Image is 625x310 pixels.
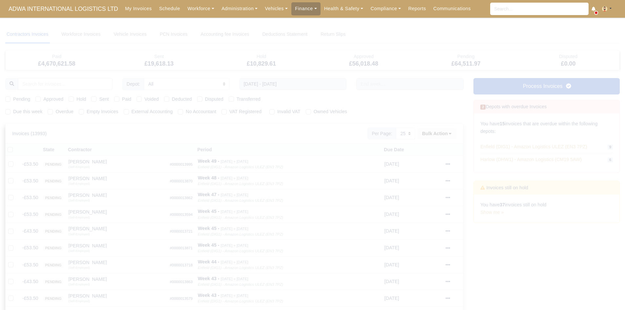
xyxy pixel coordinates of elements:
a: Vehicles [261,2,291,15]
span: ADWA INTERNATIONAL LOGISTICS LTD [5,2,121,15]
iframe: Chat Widget [592,279,625,310]
input: Search... [490,3,589,15]
a: Schedule [156,2,184,15]
a: Health & Safety [321,2,367,15]
a: Finance [291,2,321,15]
a: ADWA INTERNATIONAL LOGISTICS LTD [5,3,121,15]
a: Compliance [367,2,405,15]
a: Reports [405,2,429,15]
a: Workforce [184,2,218,15]
a: Communications [430,2,475,15]
a: Administration [218,2,261,15]
a: My Invoices [121,2,156,15]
